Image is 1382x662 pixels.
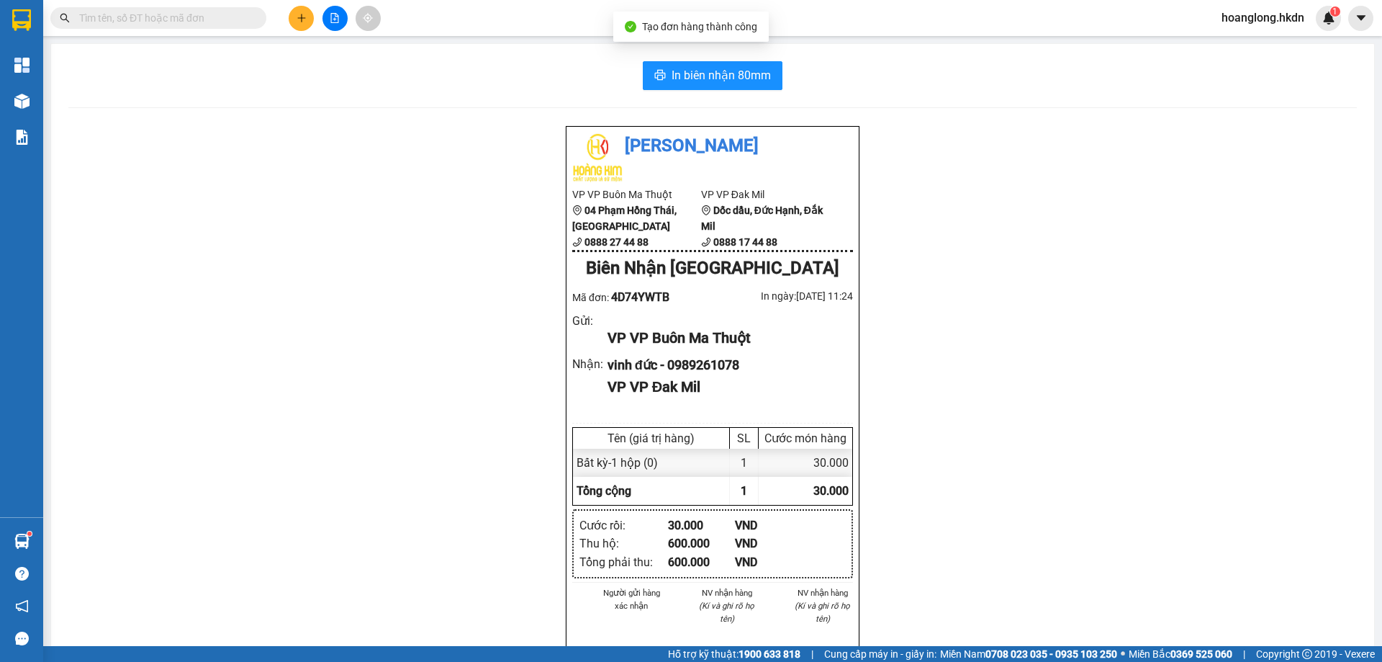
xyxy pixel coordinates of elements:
li: [PERSON_NAME] [697,643,758,656]
input: Tìm tên, số ĐT hoặc mã đơn [79,10,249,26]
b: Dốc dầu, Đức Hạnh, Đắk Mil [701,205,823,232]
span: notification [15,599,29,613]
b: 0888 27 44 88 [584,236,649,248]
li: NV nhận hàng [792,586,853,599]
span: Tổng cộng [577,484,631,498]
span: question-circle [15,567,29,581]
div: Tổng phải thu : [579,553,668,571]
li: NV nhận hàng [697,586,758,599]
li: VP VP Đak Mil [701,187,830,202]
div: VP VP Buôn Ma Thuột [608,327,841,349]
span: Cung cấp máy in - giấy in: [824,646,936,662]
span: caret-down [1355,12,1368,24]
div: Cước rồi : [579,516,668,534]
div: VND [735,516,802,534]
span: environment [572,205,582,215]
span: | [811,646,813,662]
img: logo-vxr [12,9,31,31]
span: ⚪️ [1121,651,1125,657]
img: icon-new-feature [1322,12,1335,24]
span: 1 [1332,6,1337,17]
div: 600.000 [668,553,735,571]
span: printer [654,69,666,83]
img: warehouse-icon [14,94,30,109]
span: | [1243,646,1245,662]
div: vinh đức - 0989261078 [608,355,841,375]
div: VND [735,553,802,571]
img: logo.jpg [572,133,623,183]
span: phone [701,237,711,247]
img: dashboard-icon [14,58,30,73]
span: 4D74YWTB [611,290,669,304]
div: In ngày: [DATE] 11:24 [713,288,853,304]
span: copyright [1302,649,1312,659]
button: plus [289,6,314,31]
img: solution-icon [14,130,30,145]
div: Mã đơn: [572,288,713,306]
span: file-add [330,13,340,23]
b: 04 Phạm Hồng Thái, [GEOGRAPHIC_DATA] [572,205,677,232]
div: Gửi : [572,312,608,330]
span: Hỗ trợ kỹ thuật: [668,646,800,662]
div: VND [735,534,802,553]
span: search [60,13,70,23]
div: Nhận : [572,355,608,373]
div: 1 [730,449,759,477]
li: Người gửi hàng xác nhận [601,586,662,612]
button: caret-down [1348,6,1373,31]
div: Cước món hàng [762,431,849,445]
img: warehouse-icon [14,534,30,549]
strong: 1900 633 818 [739,648,800,660]
strong: 0369 525 060 [1170,648,1232,660]
strong: 0708 023 035 - 0935 103 250 [985,648,1117,660]
button: printerIn biên nhận 80mm [643,61,782,90]
span: Miền Nam [940,646,1117,662]
span: environment [701,205,711,215]
i: (Kí và ghi rõ họ tên) [795,601,850,624]
span: message [15,632,29,645]
b: 0888 17 44 88 [713,236,777,248]
span: Miền Bắc [1129,646,1232,662]
div: Thu hộ : [579,534,668,553]
div: SL [733,431,754,445]
div: 30.000 [668,516,735,534]
span: plus [297,13,307,23]
span: check-circle [625,21,636,32]
li: [PERSON_NAME] [572,133,853,160]
span: Bất kỳ - 1 hộp (0) [577,456,658,470]
div: Biên Nhận [GEOGRAPHIC_DATA] [572,255,853,282]
span: Tạo đơn hàng thành công [642,21,757,32]
div: 600.000 [668,534,735,553]
div: Tên (giá trị hàng) [577,431,726,445]
span: 1 [741,484,747,498]
span: In biên nhận 80mm [672,66,771,84]
div: 30.000 [759,449,852,477]
i: (Kí và ghi rõ họ tên) [699,601,754,624]
span: 30.000 [813,484,849,498]
li: VP VP Buôn Ma Thuột [572,187,701,202]
div: VP VP Đak Mil [608,376,841,398]
button: aim [356,6,381,31]
sup: 1 [27,532,32,536]
button: file-add [322,6,348,31]
span: hoanglong.hkdn [1210,9,1316,27]
span: aim [363,13,373,23]
sup: 1 [1330,6,1340,17]
span: phone [572,237,582,247]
